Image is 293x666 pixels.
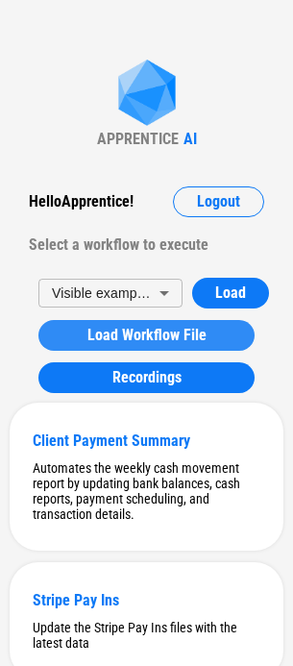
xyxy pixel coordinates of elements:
div: Stripe Pay Ins [33,591,260,609]
div: APPRENTICE [97,130,179,148]
button: Logout [173,186,264,217]
div: Select a workflow to execute [29,230,264,260]
div: Client Payment Summary [33,432,260,450]
span: Logout [197,194,240,210]
img: Apprentice AI [109,60,185,130]
span: Recordings [112,370,182,385]
span: Load Workflow File [87,328,207,343]
div: Automates the weekly cash movement report by updating bank balances, cash reports, payment schedu... [33,460,260,522]
span: Load [215,285,246,301]
div: AI [183,130,197,148]
button: Load Workflow File [38,320,255,351]
button: Load [192,278,269,308]
div: Visible example workflow [38,275,183,310]
div: Update the Stripe Pay Ins files with the latest data [33,620,260,651]
div: Hello Apprentice ! [29,186,134,217]
button: Recordings [38,362,255,393]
